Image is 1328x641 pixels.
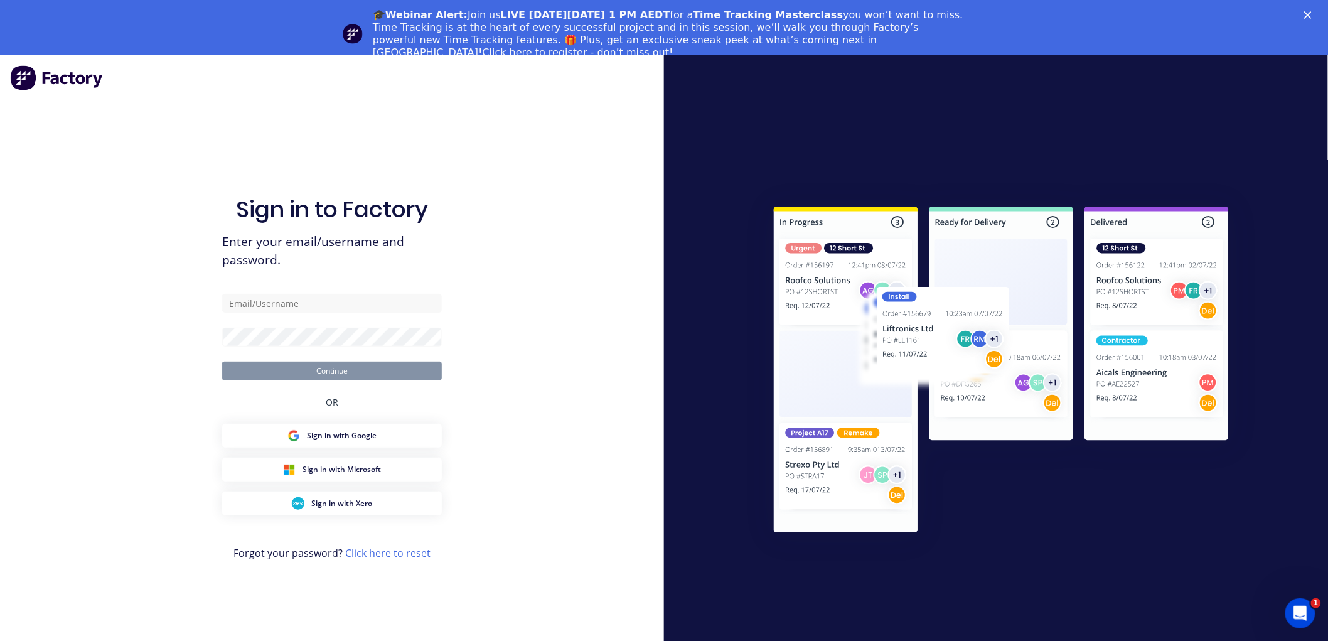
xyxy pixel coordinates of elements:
[292,497,304,510] img: Xero Sign in
[373,9,468,21] b: 🎓Webinar Alert:
[345,546,431,560] a: Click here to reset
[10,65,104,90] img: Factory
[303,464,382,475] span: Sign in with Microsoft
[312,498,373,509] span: Sign in with Xero
[283,463,296,476] img: Microsoft Sign in
[308,430,377,441] span: Sign in with Google
[233,546,431,561] span: Forgot your password?
[483,46,673,58] a: Click here to register - don’t miss out!
[222,294,442,313] input: Email/Username
[746,181,1256,562] img: Sign in
[222,233,442,269] span: Enter your email/username and password.
[1311,598,1321,608] span: 1
[236,196,428,223] h1: Sign in to Factory
[222,362,442,380] button: Continue
[287,429,300,442] img: Google Sign in
[222,492,442,515] button: Xero Sign inSign in with Xero
[222,458,442,482] button: Microsoft Sign inSign in with Microsoft
[501,9,670,21] b: LIVE [DATE][DATE] 1 PM AEDT
[343,24,363,44] img: Profile image for Team
[326,380,338,424] div: OR
[1285,598,1315,628] iframe: Intercom live chat
[1304,11,1317,19] div: Close
[693,9,843,21] b: Time Tracking Masterclass
[373,9,965,59] div: Join us for a you won’t want to miss. Time Tracking is at the heart of every successful project a...
[222,424,442,448] button: Google Sign inSign in with Google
